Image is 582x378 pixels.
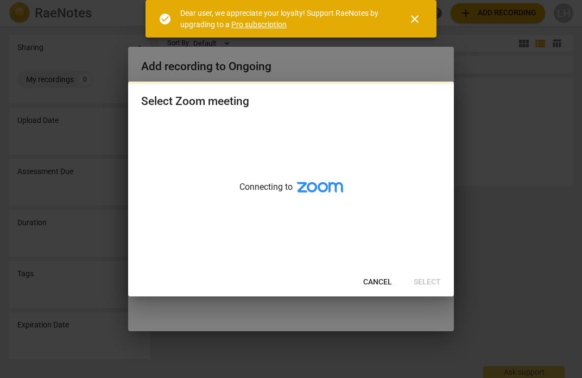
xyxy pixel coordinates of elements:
[128,119,454,268] div: Connecting to
[159,13,172,26] span: check_circle
[363,277,392,288] span: Cancel
[141,95,249,108] div: Select Zoom meeting
[408,13,421,26] span: close
[355,272,401,292] button: Cancel
[231,20,287,29] a: Pro subscription
[180,8,389,30] div: Dear user, we appreciate your loyalty! Support RaeNotes by upgrading to a
[402,6,428,32] button: Close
